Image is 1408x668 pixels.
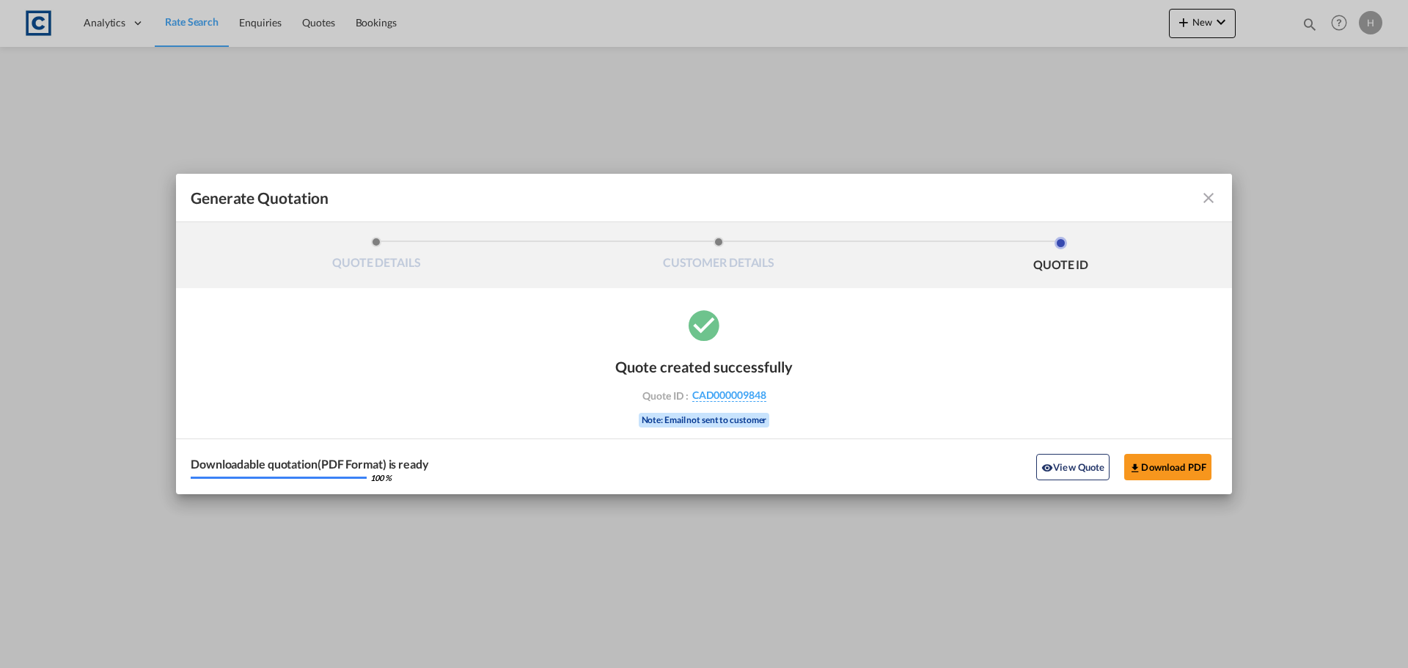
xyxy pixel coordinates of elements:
md-icon: icon-eye [1041,462,1053,474]
md-icon: icon-checkbox-marked-circle [686,307,722,343]
div: Quote ID : [619,389,789,402]
div: 100 % [370,474,392,482]
md-icon: icon-close fg-AAA8AD cursor m-0 [1200,189,1217,207]
md-icon: icon-download [1129,462,1141,474]
button: icon-eyeView Quote [1036,454,1110,480]
span: CAD000009848 [692,389,766,402]
li: QUOTE ID [890,237,1232,276]
div: Quote created successfully [615,358,793,375]
button: Download PDF [1124,454,1211,480]
li: QUOTE DETAILS [205,237,548,276]
md-dialog: Generate QuotationQUOTE ... [176,174,1232,494]
li: CUSTOMER DETAILS [548,237,890,276]
div: Note: Email not sent to customer [639,413,770,427]
div: Downloadable quotation(PDF Format) is ready [191,458,429,470]
span: Generate Quotation [191,188,329,208]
